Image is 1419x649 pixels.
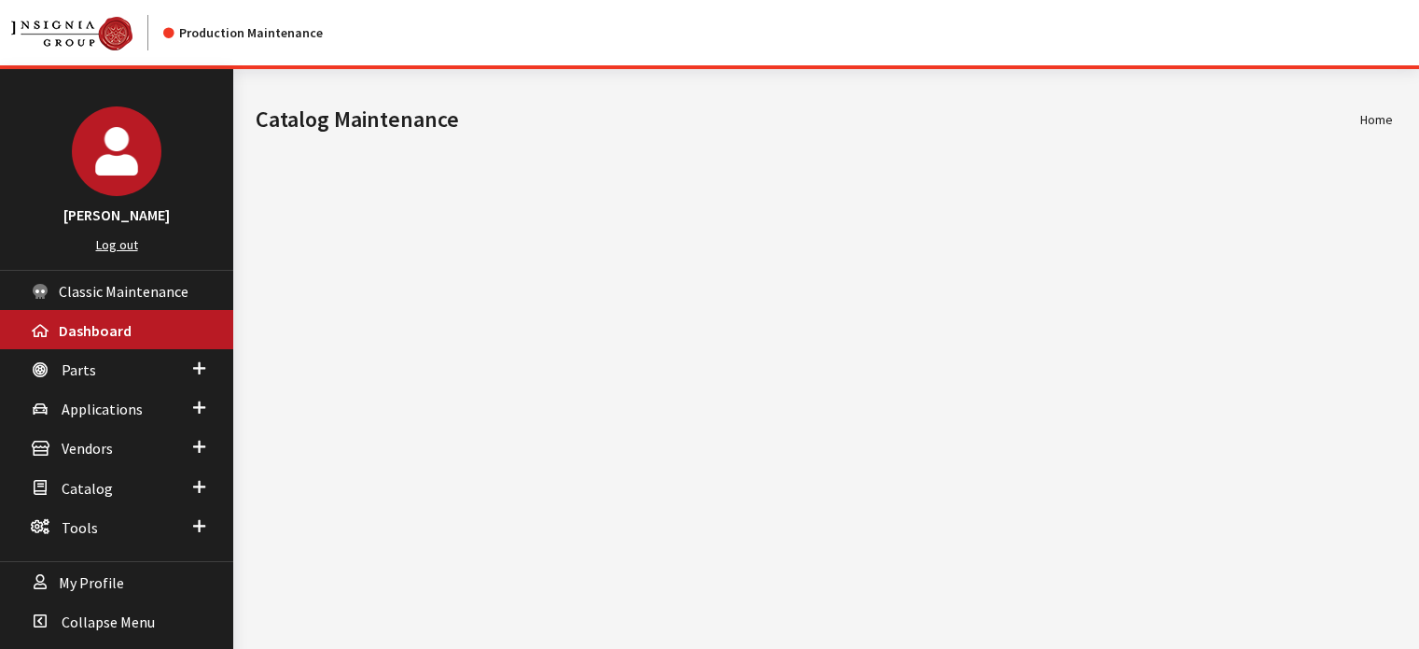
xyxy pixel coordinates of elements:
[72,106,161,196] img: Kelsey Collins
[62,440,113,459] span: Vendors
[59,282,188,301] span: Classic Maintenance
[1360,110,1393,130] li: Home
[96,236,138,253] a: Log out
[62,400,143,418] span: Applications
[256,103,1360,136] h1: Catalog Maintenance
[62,613,155,631] span: Collapse Menu
[59,573,124,592] span: My Profile
[62,360,96,379] span: Parts
[59,321,132,340] span: Dashboard
[62,479,113,498] span: Catalog
[11,15,163,50] a: Insignia Group logo
[62,518,98,537] span: Tools
[11,17,132,50] img: Catalog Maintenance
[19,204,215,226] h3: [PERSON_NAME]
[163,23,323,43] div: Production Maintenance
